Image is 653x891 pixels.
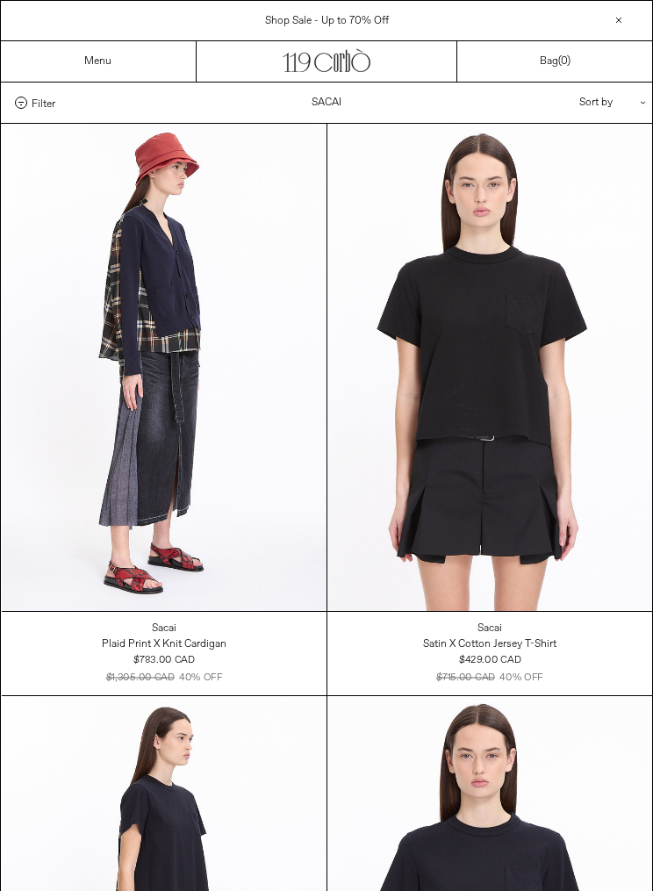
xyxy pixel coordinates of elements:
a: Sacai [477,621,502,636]
a: Shop Sale - Up to 70% Off [265,14,389,28]
a: Satin x Cotton Jersey T-Shirt [423,636,556,652]
div: $1,305.00 CAD [106,671,175,686]
a: Plaid Print x Knit Cardigan [102,636,226,652]
div: 40% OFF [179,671,222,686]
div: Plaid Print x Knit Cardigan [102,637,226,652]
a: Bag() [540,54,570,69]
div: $783.00 CAD [133,653,194,668]
div: 40% OFF [499,671,542,686]
div: Sort by [477,83,635,123]
span: ) [561,54,570,68]
span: 0 [561,54,567,68]
img: Sacai Satin x Cotton Jersey T-Shir [327,124,652,611]
span: Filter [32,97,55,109]
div: Satin x Cotton Jersey T-Shirt [423,637,556,652]
a: Sacai [152,621,176,636]
div: $429.00 CAD [459,653,520,668]
img: Sacai Plaid Print x Knit Cardigan [2,124,326,611]
a: Menu [84,54,111,68]
div: $715.00 CAD [436,671,495,686]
